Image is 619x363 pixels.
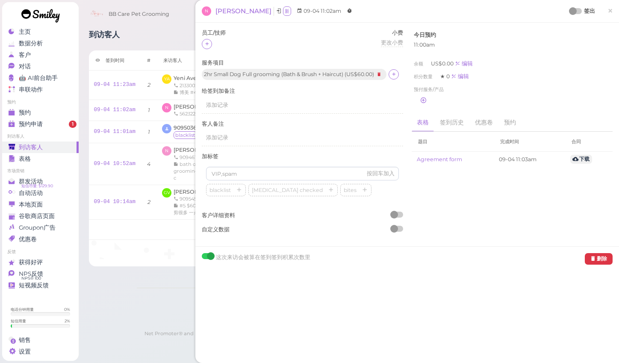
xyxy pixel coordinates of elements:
li: 到访客人 [2,133,79,139]
span: 短视频反馈 [19,282,49,289]
th: 完成时间 [494,132,565,152]
a: Agreement form [417,156,462,162]
span: NPS® 100 [21,275,41,282]
a: 数据分析 [2,38,79,49]
span: 1 [69,121,77,128]
label: 客户详细资料 [202,212,403,219]
span: N [162,103,171,112]
a: [PERSON_NAME] [174,103,220,110]
a: 获得好评 [2,257,79,268]
a: 主页 [2,26,79,38]
a: 到访客人 [2,142,79,153]
span: 本地页面 [19,201,43,208]
span: US$0.00 [431,60,455,67]
a: 谷歌商店页面 [2,210,79,222]
a: 优惠卷 [2,233,79,245]
a: 🤖 AI前台助手 [2,72,79,84]
label: 服务项目 [202,59,403,67]
a: 09-04 10:14am [94,199,136,205]
span: bites [342,187,358,193]
span: #5 $60黑色狗狗小小的 留胡须嘴巴不要剪很多 一点点 眼睛部分去掉一半 [174,203,263,215]
span: 添加记录 [206,102,228,108]
label: 今日预约 [414,31,436,39]
a: [PERSON_NAME] [215,7,274,16]
a: Yeni Avendano [174,75,221,81]
span: [PERSON_NAME] [174,189,221,195]
small: Net Promoter® and NPS® are registered trademarks and Net Promoter Score and Net Promoter System a... [144,331,552,344]
td: 09-04 11:03am [494,152,565,167]
div: 电话分钟用量 [11,307,34,312]
span: blacklist [208,187,233,193]
button: 删除 [585,253,613,265]
label: 签出 [584,7,595,15]
label: 客人备注 [202,120,403,128]
div: 0 % [64,307,70,312]
span: [PERSON_NAME] [215,7,271,15]
span: 表格 [19,155,31,162]
a: 销售 [2,334,79,346]
span: 预约申请 [19,121,43,128]
span: 余额 [414,61,424,67]
i: 1 [148,107,150,113]
span: 预付服务/产品 [414,85,444,94]
a: 设置 [2,346,79,357]
a: 09-04 10:52am [94,161,136,167]
div: 2hr Small Dog Full grooming (Bath & Brush + Haircut) ( US$60.00 ) [202,69,386,80]
input: VIP,spam [206,167,399,180]
label: 员工/技师 [202,29,226,37]
th: 签到时间 [89,50,141,71]
a: 9095036850 [174,124,206,131]
div: 2 % [65,318,70,324]
span: GV [162,188,171,198]
span: 积分数量 [414,74,434,80]
a: 09-04 11:23am [94,82,136,88]
th: 题目 [412,132,494,152]
span: 新 [283,6,291,16]
a: 编辑 [455,60,473,67]
span: 更改小费 [381,39,403,46]
label: 自定义数据 [202,226,403,233]
li: 反馈 [2,249,79,255]
h1: 到访客人 [89,30,120,46]
a: 下载 [570,155,592,164]
a: 短视频反馈 [2,280,79,291]
a: 09-04 11:02am [94,107,136,113]
span: 数据分析 [19,40,43,47]
span: 添加记录 [206,134,228,141]
li: 09-04 11:02am [295,7,343,15]
span: 自动活动 [19,189,43,197]
span: N [162,146,171,156]
div: 按回车加入 [367,170,395,177]
a: Groupon广告 [2,222,79,233]
a: NPS反馈 NPS® 100 [2,268,79,280]
span: 获得好评 [19,259,43,266]
a: 本地页面 [2,199,79,210]
a: 编辑 [451,73,469,80]
span: [MEDICAL_DATA] checked [250,187,324,193]
div: 短信用量 [11,318,26,324]
a: 优惠卷 [470,114,498,132]
span: 销售 [19,336,31,344]
a: 表格 [2,153,79,165]
th: 来访客人 [157,50,273,71]
span: 串联动作 [19,86,43,93]
span: 短信币量: $129.90 [21,183,53,189]
a: 09-04 11:01am [94,129,136,135]
span: 设置 [19,348,31,355]
span: 主页 [19,28,31,35]
li: 预约 [2,99,79,105]
span: BB Care Pet Grooming [109,2,169,26]
span: 到访客人 [19,144,43,151]
a: 串联动作 [2,84,79,95]
label: 给签到加备注 [202,87,403,95]
div: 11:00am [414,41,611,49]
a: 预约 [499,114,521,132]
span: NPS反馈 [19,270,43,277]
div: 这次来访会被算在签到签到积累次数里 [216,253,310,265]
a: 客户 [2,49,79,61]
li: 市场营销 [2,168,79,174]
span: 预约 [19,109,31,116]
